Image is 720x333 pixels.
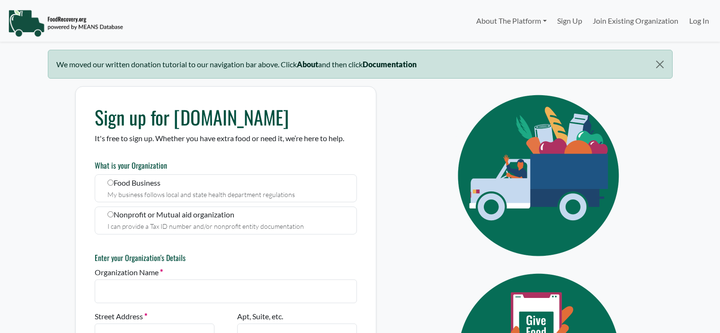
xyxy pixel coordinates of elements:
b: About [297,60,318,69]
small: I can provide a Tax ID number and/or nonprofit entity documentation [107,222,304,230]
label: Nonprofit or Mutual aid organization [95,207,357,234]
h6: Enter your Organization's Details [95,253,357,262]
h6: What is your Organization [95,161,357,170]
p: It's free to sign up. Whether you have extra food or need it, we’re here to help. [95,133,357,144]
img: NavigationLogo_FoodRecovery-91c16205cd0af1ed486a0f1a7774a6544ea792ac00100771e7dd3ec7c0e58e41.png [8,9,123,37]
input: Nonprofit or Mutual aid organization I can provide a Tax ID number and/or nonprofit entity docume... [107,211,114,217]
input: Food Business My business follows local and state health department regulations [107,180,114,186]
a: Sign Up [552,11,587,30]
label: Food Business [95,174,357,202]
a: About The Platform [471,11,551,30]
label: Street Address [95,311,147,322]
label: Apt, Suite, etc. [237,311,283,322]
button: Close [648,50,672,79]
b: Documentation [363,60,417,69]
a: Log In [684,11,714,30]
small: My business follows local and state health department regulations [107,190,295,198]
label: Organization Name [95,267,163,278]
h1: Sign up for [DOMAIN_NAME] [95,106,357,128]
div: We moved our written donation tutorial to our navigation bar above. Click and then click [48,50,673,79]
a: Join Existing Organization [587,11,684,30]
img: Eye Icon [436,86,645,265]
